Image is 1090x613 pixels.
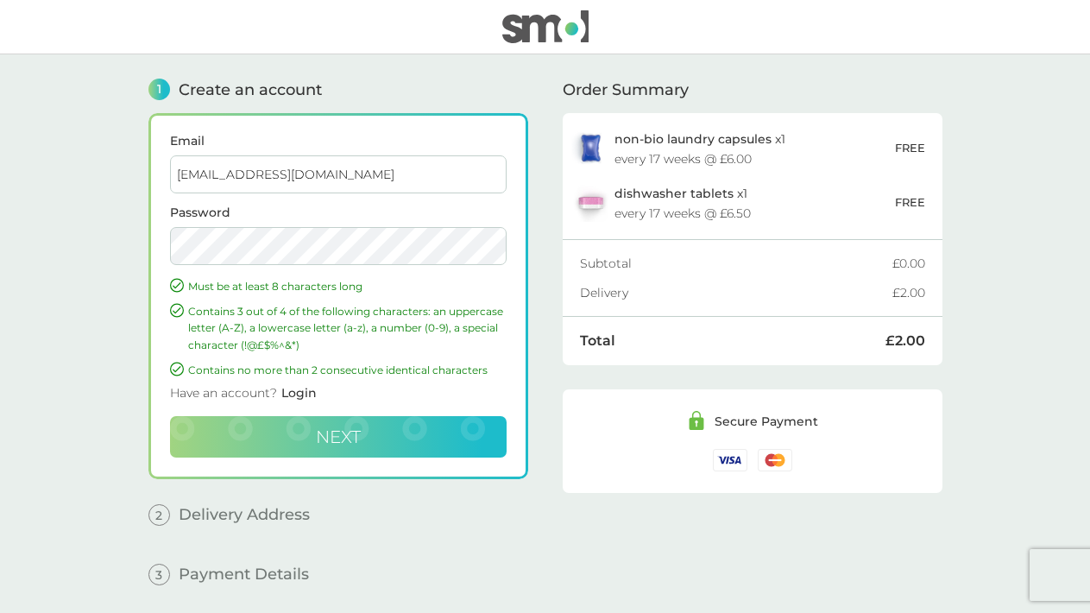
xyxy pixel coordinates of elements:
span: dishwasher tablets [614,186,734,201]
div: £2.00 [885,334,925,348]
p: FREE [895,139,925,157]
p: x 1 [614,186,747,200]
div: £0.00 [892,257,925,269]
span: non-bio laundry capsules [614,131,772,147]
p: Contains no more than 2 consecutive identical characters [188,362,507,378]
span: 2 [148,504,170,526]
div: Subtotal [580,257,892,269]
p: Must be at least 8 characters long [188,278,507,294]
span: Next [316,427,361,447]
p: x 1 [614,132,785,146]
div: every 17 weeks @ £6.50 [614,207,751,219]
span: Login [281,385,317,401]
div: every 17 weeks @ £6.00 [614,153,752,165]
div: Delivery [580,287,892,299]
span: Create an account [179,82,322,98]
div: Have an account? [170,378,507,416]
div: £2.00 [892,287,925,299]
img: /assets/icons/cards/mastercard.svg [758,449,792,471]
label: Email [170,135,507,147]
span: Order Summary [563,82,689,98]
span: 1 [148,79,170,100]
img: smol [502,10,589,43]
img: /assets/icons/cards/visa.svg [713,449,747,471]
span: 3 [148,564,170,585]
span: Delivery Address [179,507,310,522]
label: Password [170,206,507,218]
div: Secure Payment [715,415,818,427]
button: Next [170,416,507,458]
p: FREE [895,193,925,212]
p: Contains 3 out of 4 of the following characters: an uppercase letter (A-Z), a lowercase letter (a... [188,303,507,353]
div: Total [580,334,885,348]
span: Payment Details [179,566,309,582]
